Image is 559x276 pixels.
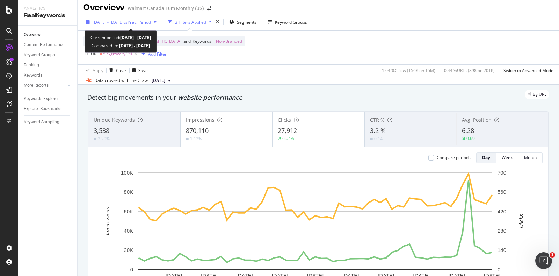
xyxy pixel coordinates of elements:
a: Keywords Explorer [24,95,72,102]
text: Clicks [518,214,524,228]
div: Walmart Canada 10m Monthly (JS) [128,5,204,12]
span: [DATE] - [DATE] [93,19,123,25]
div: Compare periods [437,155,471,161]
span: 3.2 % [370,126,386,135]
span: 2024 Sep. 20th [152,77,165,84]
text: 700 [498,170,506,176]
div: Keyword Groups [275,19,307,25]
div: 2.29% [98,136,110,142]
div: 1.04 % Clicks ( 156K on 15M ) [382,68,435,73]
text: 20K [124,247,133,253]
div: Overview [83,2,125,14]
div: Clear [116,68,126,73]
div: Day [482,155,490,161]
span: = [212,38,215,44]
span: Avg. Position [462,116,492,123]
a: Explorer Bookmarks [24,105,72,113]
a: Keyword Groups [24,51,72,59]
button: Day [476,152,496,163]
button: 3 Filters Applied [165,16,215,28]
span: 1 [550,252,555,258]
div: 0.69 [466,135,475,141]
div: Ranking [24,62,39,69]
div: Week [502,155,513,161]
button: Month [518,152,543,163]
div: Current period: [90,34,151,42]
text: 420 [498,208,506,214]
a: More Reports [24,82,65,89]
span: 27,912 [278,126,297,135]
span: By URL [533,92,546,97]
a: Keyword Sampling [24,119,72,126]
text: 0 [498,267,500,273]
a: Content Performance [24,41,72,49]
div: Apply [93,68,103,73]
a: Ranking [24,62,72,69]
button: [DATE] - [DATE]vsPrev. Period [83,16,159,28]
div: More Reports [24,82,49,89]
div: arrow-right-arrow-left [207,6,211,11]
a: Keywords [24,72,72,79]
iframe: Intercom live chat [535,252,552,269]
span: 6.28 [462,126,474,135]
div: Keyword Groups [24,51,55,59]
span: CTR % [370,116,385,123]
div: 0.44 % URLs ( 898 on 201K ) [444,68,495,73]
div: Compared to: [92,42,150,50]
div: Overview [24,31,41,38]
text: 0 [130,267,133,273]
span: 3,538 [94,126,109,135]
span: Segments [237,19,256,25]
span: Keywords [193,38,211,44]
div: Add Filter [148,51,167,57]
b: [DATE] - [DATE] [120,35,151,41]
button: Clear [107,65,126,76]
div: 3 Filters Applied [175,19,206,25]
button: Segments [226,16,259,28]
a: Overview [24,31,72,38]
div: Keyword Sampling [24,119,59,126]
text: 80K [124,189,133,195]
text: Impressions [104,207,110,235]
img: Equal [94,138,96,140]
text: 560 [498,189,506,195]
img: Equal [370,138,373,140]
text: 60K [124,208,133,214]
div: Data crossed with the Crawl [94,77,149,84]
span: ^.*/grocery/.*$ [103,49,133,59]
span: Clicks [278,116,291,123]
span: = [100,51,102,57]
button: Add Filter [139,50,167,58]
div: Explorer Bookmarks [24,105,61,113]
button: Save [130,65,148,76]
span: 870,110 [186,126,209,135]
div: Keywords [24,72,42,79]
text: 100K [121,170,133,176]
div: Content Performance [24,41,64,49]
div: Analytics [24,6,72,12]
div: 6.04% [282,135,294,141]
button: Keyword Groups [265,16,310,28]
span: Full URL [83,51,99,57]
text: 280 [498,228,506,234]
span: and [183,38,191,44]
div: RealKeywords [24,12,72,20]
div: Save [138,68,148,73]
div: Keywords Explorer [24,95,59,102]
div: Switch to Advanced Mode [503,68,553,73]
button: [DATE] [149,76,174,85]
button: Week [496,152,518,163]
span: Non-Branded [216,36,242,46]
b: [DATE] - [DATE] [118,43,150,49]
img: Equal [186,138,189,140]
div: times [215,19,220,26]
span: Unique Keywords [94,116,135,123]
span: Impressions [186,116,215,123]
span: [GEOGRAPHIC_DATA] [139,36,182,46]
div: 1.12% [190,136,202,142]
div: 0.14 [374,136,383,142]
button: Switch to Advanced Mode [501,65,553,76]
text: 140 [498,247,506,253]
button: Apply [83,65,103,76]
span: vs Prev. Period [123,19,151,25]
